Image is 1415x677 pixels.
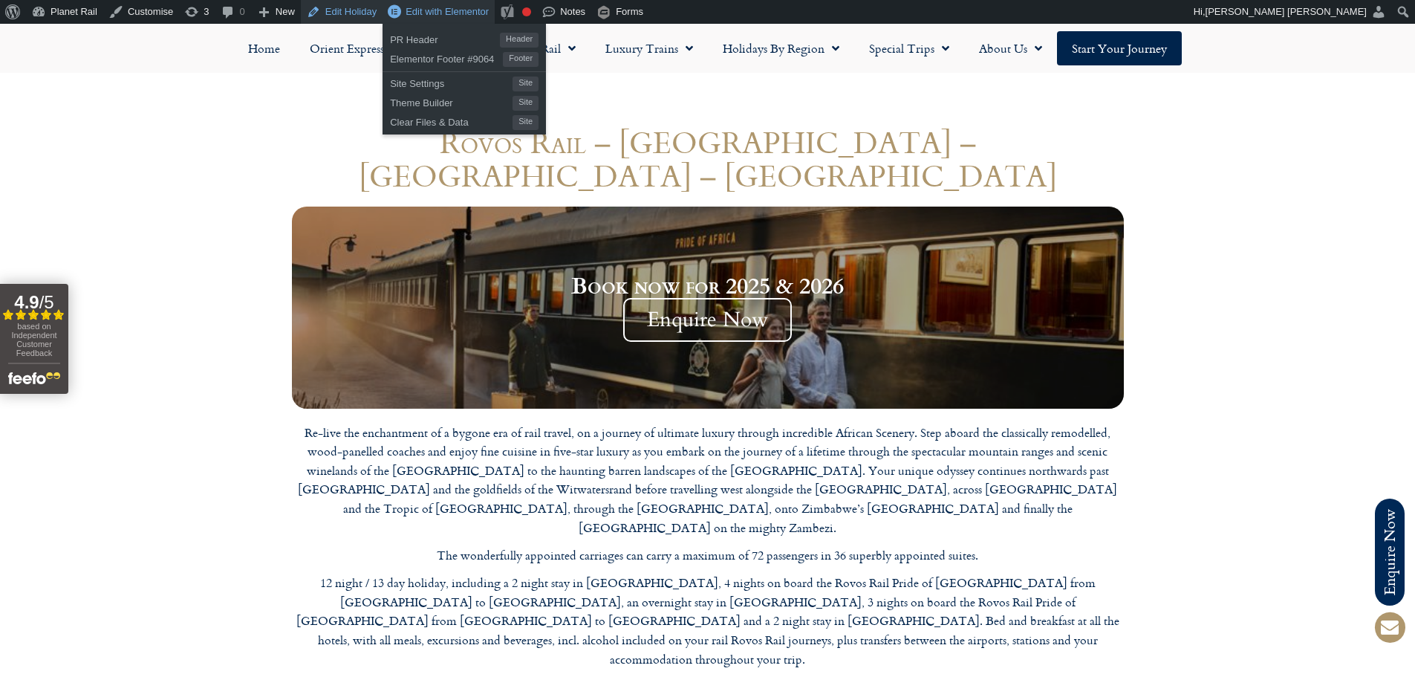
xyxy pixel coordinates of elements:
[1057,31,1182,65] a: Start your Journey
[292,207,1124,409] a: Book now for 2025 & 2026 Enquire Now
[513,115,539,130] span: Site
[406,6,489,17] span: Edit with Elementor
[292,574,1124,669] p: 12 night / 13 day holiday, including a 2 night stay in [GEOGRAPHIC_DATA], 4 nights on board the R...
[503,52,539,67] span: Footer
[390,91,513,111] span: Theme Builder
[513,96,539,111] span: Site
[854,31,964,65] a: Special Trips
[383,28,546,48] a: PR HeaderHeader
[500,33,539,48] span: Header
[295,31,461,65] a: Orient Express Holidays
[1206,6,1367,17] span: [PERSON_NAME] [PERSON_NAME]
[292,125,1124,192] h1: Rovos Rail – [GEOGRAPHIC_DATA] – [GEOGRAPHIC_DATA] – [GEOGRAPHIC_DATA]
[233,31,295,65] a: Home
[390,72,513,91] span: Site Settings
[623,298,792,342] span: Enquire Now
[318,273,1098,298] h2: Book now for 2025 & 2026
[522,7,531,16] div: Focus keyphrase not set
[292,424,1124,538] p: Re-live the enchantment of a bygone era of rail travel, on a journey of ultimate luxury through i...
[292,546,1124,566] p: The wonderfully appointed carriages can carry a maximum of 72 passengers in 36 superbly appointed...
[390,111,513,130] span: Clear Files & Data
[964,31,1057,65] a: About Us
[383,111,546,130] a: Clear Files & DataSite
[708,31,854,65] a: Holidays by Region
[383,48,546,67] a: Elementor Footer #9064Footer
[383,72,546,91] a: Site SettingsSite
[383,91,546,111] a: Theme BuilderSite
[390,48,503,67] span: Elementor Footer #9064
[7,31,1408,65] nav: Menu
[591,31,708,65] a: Luxury Trains
[390,28,500,48] span: PR Header
[513,77,539,91] span: Site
